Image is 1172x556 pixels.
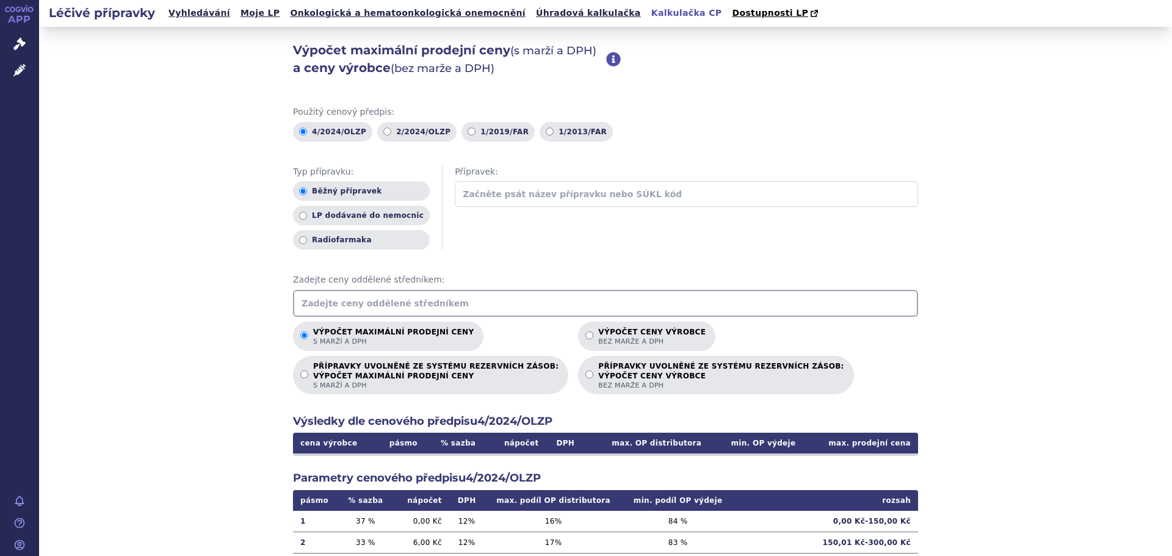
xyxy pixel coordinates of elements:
th: rozsah [734,490,918,511]
p: PŘÍPRAVKY UVOLNĚNÉ ZE SYSTÉMU REZERVNÍCH ZÁSOB: [598,362,844,390]
td: 2 [293,532,339,553]
td: 6,00 Kč [392,532,449,553]
p: PŘÍPRAVKY UVOLNĚNÉ ZE SYSTÉMU REZERVNÍCH ZÁSOB: [313,362,559,390]
td: 12 % [449,532,485,553]
th: % sazba [339,490,392,511]
span: Zadejte ceny oddělené středníkem: [293,274,918,286]
td: 0,00 Kč - 150,00 Kč [734,511,918,532]
th: pásmo [378,433,429,453]
th: % sazba [429,433,487,453]
th: DPH [449,490,485,511]
td: 12 % [449,511,485,532]
h2: Parametry cenového předpisu 4/2024/OLZP [293,471,918,486]
th: nápočet [488,433,546,453]
a: Dostupnosti LP [728,5,824,22]
span: bez marže a DPH [598,381,844,390]
td: 17 % [484,532,622,553]
p: Výpočet ceny výrobce [598,328,706,346]
input: 4/2024/OLZP [299,128,307,135]
input: Výpočet ceny výrobcebez marže a DPH [585,331,593,339]
td: 1 [293,511,339,532]
input: 2/2024/OLZP [383,128,391,135]
th: max. prodejní cena [803,433,918,453]
label: Radiofarmaka [293,230,430,250]
th: cena výrobce [293,433,378,453]
label: 1/2019/FAR [461,122,535,142]
a: Kalkulačka CP [648,5,726,21]
input: 1/2013/FAR [546,128,554,135]
label: 4/2024/OLZP [293,122,372,142]
input: PŘÍPRAVKY UVOLNĚNÉ ZE SYSTÉMU REZERVNÍCH ZÁSOB:VÝPOČET CENY VÝROBCEbez marže a DPH [585,370,593,378]
td: 0,00 Kč [392,511,449,532]
th: min. podíl OP výdeje [623,490,734,511]
td: 33 % [339,532,392,553]
a: Moje LP [237,5,283,21]
a: Onkologická a hematoonkologická onemocnění [286,5,529,21]
th: DPH [546,433,585,453]
strong: VÝPOČET CENY VÝROBCE [598,371,844,381]
td: 83 % [623,532,734,553]
h2: Výsledky dle cenového předpisu 4/2024/OLZP [293,414,918,429]
span: Přípravek: [455,166,918,178]
th: max. OP distributora [585,433,709,453]
span: Typ přípravku: [293,166,430,178]
td: 150,01 Kč - 300,00 Kč [734,532,918,553]
th: min. OP výdeje [709,433,803,453]
span: Použitý cenový předpis: [293,106,918,118]
a: Úhradová kalkulačka [532,5,645,21]
td: 16 % [484,511,622,532]
a: Vyhledávání [165,5,234,21]
input: Začněte psát název přípravku nebo SÚKL kód [455,181,918,207]
input: 1/2019/FAR [468,128,476,135]
input: LP dodávané do nemocnic [299,212,307,220]
input: Výpočet maximální prodejní cenys marží a DPH [300,331,308,339]
span: s marží a DPH [313,337,474,346]
label: 2/2024/OLZP [377,122,457,142]
span: s marží a DPH [313,381,559,390]
td: 37 % [339,511,392,532]
p: Výpočet maximální prodejní ceny [313,328,474,346]
label: Běžný přípravek [293,181,430,201]
label: LP dodávané do nemocnic [293,206,430,225]
th: pásmo [293,490,339,511]
span: (bez marže a DPH) [391,62,494,75]
h2: Výpočet maximální prodejní ceny a ceny výrobce [293,42,606,77]
span: (s marží a DPH) [510,44,596,57]
strong: VÝPOČET MAXIMÁLNÍ PRODEJNÍ CENY [313,371,559,381]
input: Zadejte ceny oddělené středníkem [293,290,918,317]
input: PŘÍPRAVKY UVOLNĚNÉ ZE SYSTÉMU REZERVNÍCH ZÁSOB:VÝPOČET MAXIMÁLNÍ PRODEJNÍ CENYs marží a DPH [300,370,308,378]
th: nápočet [392,490,449,511]
input: Radiofarmaka [299,236,307,244]
input: Běžný přípravek [299,187,307,195]
td: 84 % [623,511,734,532]
th: max. podíl OP distributora [484,490,622,511]
label: 1/2013/FAR [540,122,613,142]
span: Dostupnosti LP [732,8,808,18]
h2: Léčivé přípravky [39,4,165,21]
span: bez marže a DPH [598,337,706,346]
